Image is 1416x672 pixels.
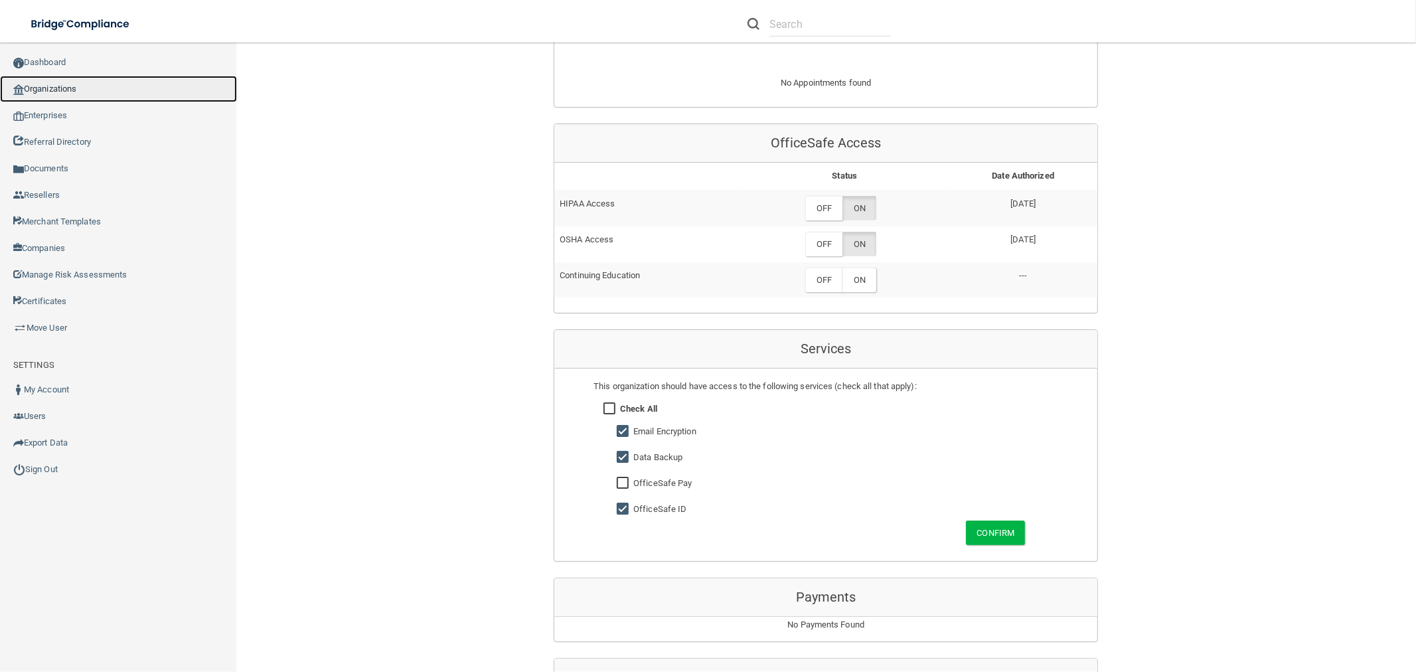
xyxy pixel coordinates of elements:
[747,18,759,30] img: ic-search.3b580494.png
[633,424,696,440] label: Email Encryption
[633,475,692,491] label: OfficeSafe Pay
[805,268,842,292] label: OFF
[13,438,24,448] img: icon-export.b9366987.png
[554,75,1097,107] div: No Appointments found
[13,357,54,373] label: SETTINGS
[805,196,842,220] label: OFF
[13,58,24,68] img: ic_dashboard_dark.d01f4a41.png
[842,196,876,220] label: ON
[769,12,891,37] input: Search
[740,163,949,190] th: Status
[842,232,876,256] label: ON
[633,450,682,465] label: Data Backup
[842,268,876,292] label: ON
[1188,579,1400,631] iframe: Drift Widget Chat Controller
[554,578,1097,617] div: Payments
[954,196,1092,212] p: [DATE]
[554,262,740,297] td: Continuing Education
[554,226,740,262] td: OSHA Access
[805,232,842,256] label: OFF
[554,124,1097,163] div: OfficeSafe Access
[13,84,24,95] img: organization-icon.f8decf85.png
[954,268,1092,284] p: ---
[633,501,686,517] label: OfficeSafe ID
[620,404,657,414] strong: Check All
[13,384,24,395] img: ic_user_dark.df1a06c3.png
[13,463,25,475] img: ic_power_dark.7ecde6b1.png
[593,378,1058,394] div: This organization should have access to the following services (check all that apply):
[20,11,142,38] img: bridge_compliance_login_screen.278c3ca4.svg
[13,190,24,201] img: ic_reseller.de258add.png
[954,232,1092,248] p: [DATE]
[13,411,24,422] img: icon-users.e205127d.png
[949,163,1097,190] th: Date Authorized
[554,330,1097,369] div: Services
[554,190,740,226] td: HIPAA Access
[966,521,1026,545] button: Confirm
[554,617,1097,633] p: No Payments Found
[13,164,24,175] img: icon-documents.8dae5593.png
[13,112,24,121] img: enterprise.0d942306.png
[13,321,27,335] img: briefcase.64adab9b.png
